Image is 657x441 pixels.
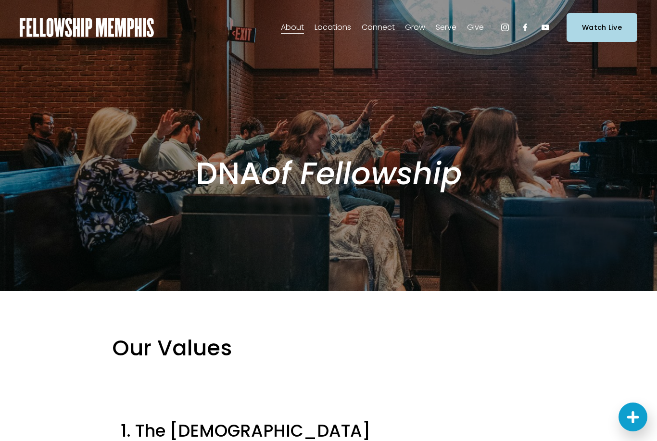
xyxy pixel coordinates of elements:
a: Facebook [520,23,530,32]
h2: Our Values [112,334,545,362]
img: Fellowship Memphis [20,18,154,37]
a: folder dropdown [405,20,425,35]
a: folder dropdown [362,20,395,35]
a: folder dropdown [436,20,456,35]
span: Serve [436,21,456,35]
a: Instagram [500,23,510,32]
span: About [281,21,304,35]
span: Locations [315,21,351,35]
a: YouTube [541,23,550,32]
span: Connect [362,21,395,35]
a: folder dropdown [467,20,484,35]
a: Watch Live [567,13,637,41]
span: Grow [405,21,425,35]
em: of Fellowship [261,152,462,195]
a: folder dropdown [281,20,304,35]
a: folder dropdown [315,20,351,35]
span: Give [467,21,484,35]
h1: DNA [112,155,545,193]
